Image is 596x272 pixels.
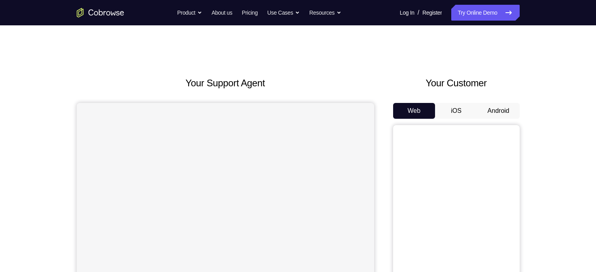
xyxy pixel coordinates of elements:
a: Pricing [242,5,257,21]
a: Log In [400,5,414,21]
button: Android [477,103,520,119]
h2: Your Customer [393,76,520,90]
a: Register [422,5,442,21]
button: iOS [435,103,477,119]
button: Web [393,103,435,119]
span: / [418,8,419,17]
a: Try Online Demo [451,5,519,21]
h2: Your Support Agent [77,76,374,90]
a: Go to the home page [77,8,124,17]
button: Resources [309,5,341,21]
button: Product [177,5,202,21]
button: Use Cases [267,5,300,21]
a: About us [212,5,232,21]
